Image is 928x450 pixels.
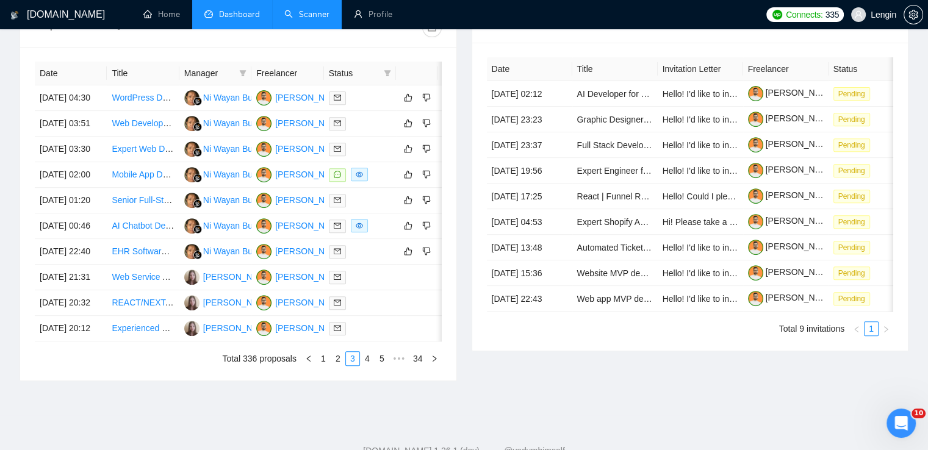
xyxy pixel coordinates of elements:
[748,241,836,251] a: [PERSON_NAME]
[748,112,763,127] img: c1NLmzrk-0pBZjOo1nLSJnOz0itNHKTdmMHAt8VIsLFzaWqqsJDJtcFyV3OYvrqgu3
[833,87,870,101] span: Pending
[184,118,272,127] a: NWNi Wayan Budiarti
[904,10,923,20] span: setting
[35,62,107,85] th: Date
[203,245,272,258] div: Ni Wayan Budiarti
[487,235,572,260] td: [DATE] 13:48
[184,321,200,336] img: NB
[334,171,341,178] span: message
[419,167,434,182] button: dislike
[35,239,107,265] td: [DATE] 22:40
[203,270,273,284] div: [PERSON_NAME]
[572,286,658,312] td: Web app MVP development
[193,148,202,157] img: gigradar-bm.png
[184,270,200,285] img: NB
[833,266,870,280] span: Pending
[833,292,870,305] span: Pending
[275,321,345,335] div: [PERSON_NAME]
[256,271,345,281] a: TM[PERSON_NAME]
[184,297,273,307] a: NB[PERSON_NAME]
[35,162,107,188] td: [DATE] 02:00
[779,321,844,336] li: Total 9 invitations
[401,218,415,233] button: like
[256,195,345,204] a: TM[PERSON_NAME]
[487,57,572,81] th: Date
[334,94,341,101] span: mail
[772,10,782,20] img: upwork-logo.png
[10,5,19,25] img: logo
[431,355,438,362] span: right
[572,81,658,107] td: AI Developer for Roadmap Completion & Avatar Persona Customization
[427,351,442,366] button: right
[419,141,434,156] button: dislike
[184,143,272,153] a: NWNi Wayan Budiarti
[577,243,756,252] a: Automated Ticket Purchasing Bot Development
[354,9,392,20] a: userProfile
[317,352,330,365] a: 1
[409,351,427,366] li: 34
[251,62,323,85] th: Freelancer
[748,188,763,204] img: c1NLmzrk-0pBZjOo1nLSJnOz0itNHKTdmMHAt8VIsLFzaWqqsJDJtcFyV3OYvrqgu3
[404,170,412,179] span: like
[204,10,213,18] span: dashboard
[107,239,179,265] td: EHR Software Setup Specialist for SUD and MH Program
[419,193,434,207] button: dislike
[256,169,345,179] a: TM[PERSON_NAME]
[184,90,200,105] img: NW
[825,8,838,21] span: 335
[256,90,272,105] img: TM
[829,57,914,81] th: Status
[422,144,431,154] span: dislike
[334,145,341,152] span: mail
[203,116,272,130] div: Ni Wayan Budiarti
[401,167,415,182] button: like
[748,165,836,174] a: [PERSON_NAME]
[748,139,836,149] a: [PERSON_NAME]
[849,321,864,336] button: left
[107,62,179,85] th: Title
[35,290,107,316] td: [DATE] 20:32
[487,184,572,209] td: [DATE] 17:25
[404,144,412,154] span: like
[422,118,431,128] span: dislike
[748,137,763,152] img: c1NLmzrk-0pBZjOo1nLSJnOz0itNHKTdmMHAt8VIsLFzaWqqsJDJtcFyV3OYvrqgu3
[864,321,879,336] li: 1
[748,291,763,306] img: c1NLmzrk-0pBZjOo1nLSJnOz0itNHKTdmMHAt8VIsLFzaWqqsJDJtcFyV3OYvrqgu3
[184,66,234,80] span: Manager
[389,351,409,366] li: Next 5 Pages
[35,111,107,137] td: [DATE] 03:51
[360,351,375,366] li: 4
[879,321,893,336] button: right
[184,116,200,131] img: NW
[401,193,415,207] button: like
[275,142,345,155] div: [PERSON_NAME]
[748,265,763,280] img: c1NLmzrk-0pBZjOo1nLSJnOz0itNHKTdmMHAt8VIsLFzaWqqsJDJtcFyV3OYvrqgu3
[112,221,312,230] a: AI Chatbot Developer Needed for Company Services
[748,214,763,229] img: c1NLmzrk-0pBZjOo1nLSJnOz0itNHKTdmMHAt8VIsLFzaWqqsJDJtcFyV3OYvrqgu3
[389,351,409,366] span: •••
[256,143,345,153] a: TM[PERSON_NAME]
[409,352,426,365] a: 34
[239,70,246,77] span: filter
[833,216,875,226] a: Pending
[275,193,345,207] div: [PERSON_NAME]
[112,272,339,282] a: Web Service Application Development for Image Processing
[184,169,272,179] a: NWNi Wayan Budiarti
[203,168,272,181] div: Ni Wayan Budiarti
[107,162,179,188] td: Mobile App Development for Voice Recording with Instrumental Tracks
[334,196,341,204] span: mail
[487,158,572,184] td: [DATE] 19:56
[401,141,415,156] button: like
[422,221,431,230] span: dislike
[256,244,272,259] img: TM
[107,290,179,316] td: REACT/NEXT.JS Expert
[375,352,389,365] a: 5
[301,351,316,366] button: left
[748,88,836,98] a: [PERSON_NAME]
[577,294,683,304] a: Web app MVP development
[912,409,926,418] span: 10
[854,10,863,19] span: user
[112,323,358,333] a: Experienced WordPress Developer Needed for Ongoing Projects
[256,270,272,285] img: TM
